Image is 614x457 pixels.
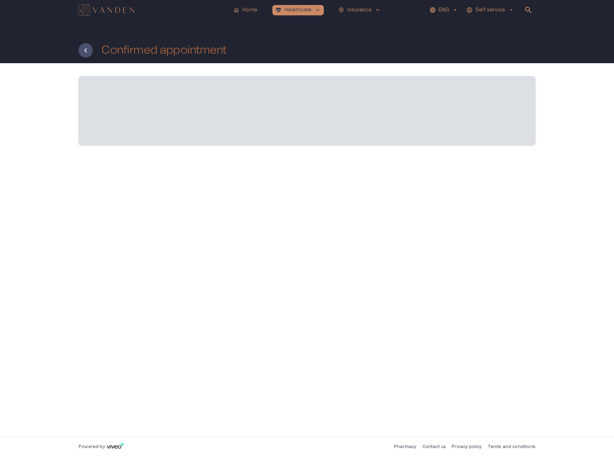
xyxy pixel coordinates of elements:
p: ENG [439,6,449,14]
a: Terms and conditions [488,445,535,449]
button: Self servicearrow_drop_down [465,5,515,15]
a: Privacy policy [452,445,482,449]
button: ecg_heartHealthcarekeyboard_arrow_down [272,5,324,15]
img: Vanden logo [79,4,135,16]
span: health_and_safety [338,7,344,13]
button: ENG [428,5,459,15]
a: Navigate to homepage [79,5,227,15]
button: homeHome [230,5,261,15]
button: health_and_safetyInsurancekeyboard_arrow_down [335,5,383,15]
span: arrow_drop_down [508,7,514,13]
p: Self service [475,6,505,14]
span: search [524,6,533,14]
a: Pharmacy [394,445,416,449]
span: ecg_heart [275,7,282,13]
h1: Confirmed appointment [101,44,227,56]
p: Home [242,6,257,14]
button: open search modal [521,3,535,17]
p: Contact us [422,444,446,450]
button: Back [79,43,93,57]
span: keyboard_arrow_down [314,7,321,13]
span: keyboard_arrow_down [374,7,381,13]
p: Powered by [79,444,105,450]
span: home [233,7,240,13]
span: ‌ [79,76,535,145]
p: Insurance [347,6,371,14]
p: Healthcare [285,6,312,14]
